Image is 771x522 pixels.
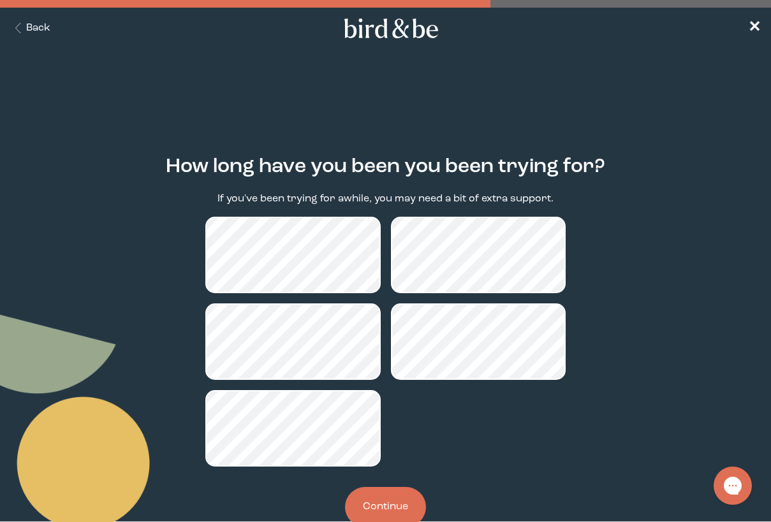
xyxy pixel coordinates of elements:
[217,192,554,207] p: If you've been trying for awhile, you may need a bit of extra support.
[748,20,761,36] span: ✕
[748,17,761,40] a: ✕
[707,462,758,509] iframe: Gorgias live chat messenger
[166,152,605,182] h2: How long have you been you been trying for?
[10,21,50,36] button: Back Button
